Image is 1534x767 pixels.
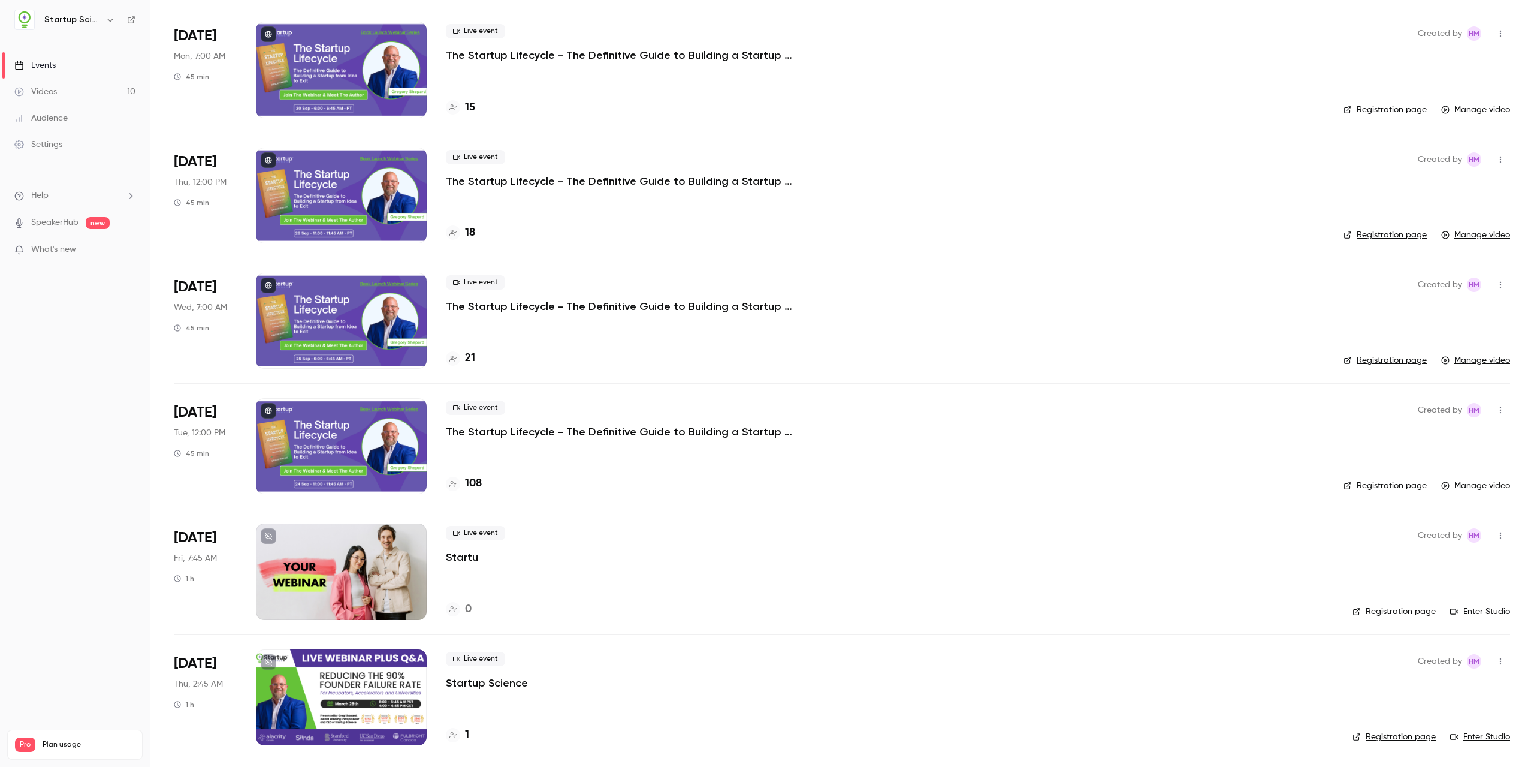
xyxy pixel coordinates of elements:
[446,48,805,62] a: The Startup Lifecycle - The Definitive Guide to Building a Startup from Idea to Exit
[174,654,216,673] span: [DATE]
[174,449,209,458] div: 45 min
[121,245,135,255] iframe: Noticeable Trigger
[1467,528,1481,543] span: Hassan Mahmood
[1469,26,1479,41] span: HM
[86,217,110,229] span: new
[1343,104,1427,116] a: Registration page
[174,398,237,494] div: Sep 24 Tue, 11:00 AM (America/Los Angeles)
[446,401,505,415] span: Live event
[446,299,805,314] a: The Startup Lifecycle - The Definitive Guide to Building a Startup from Idea to Exit
[14,139,62,151] div: Settings
[174,427,225,439] span: Tue, 12:00 PM
[465,476,482,492] h4: 108
[14,112,68,124] div: Audience
[1450,731,1510,743] a: Enter Studio
[174,152,216,172] span: [DATE]
[465,100,475,116] h4: 15
[31,216,78,229] a: SpeakerHub
[1467,278,1481,292] span: Hassan Mahmood
[174,649,237,745] div: Aug 29 Thu, 10:45 AM (Europe/Madrid)
[1441,229,1510,241] a: Manage video
[174,552,217,564] span: Fri, 7:45 AM
[1418,152,1462,167] span: Created by
[1441,104,1510,116] a: Manage video
[1418,403,1462,417] span: Created by
[174,198,209,207] div: 45 min
[31,243,76,256] span: What's new
[174,22,237,118] div: Sep 30 Mon, 6:00 AM (America/Los Angeles)
[43,740,135,750] span: Plan usage
[14,190,135,202] li: help-dropdown-opener
[446,174,805,188] a: The Startup Lifecycle - The Definitive Guide to Building a Startup from Idea to Exit
[1467,152,1481,167] span: Hassan Mahmood
[446,727,469,743] a: 1
[465,225,475,241] h4: 18
[446,526,505,540] span: Live event
[174,700,194,709] div: 1 h
[14,59,56,71] div: Events
[174,524,237,619] div: Sep 6 Fri, 3:45 PM (Europe/Madrid)
[174,72,209,82] div: 45 min
[446,601,472,618] a: 0
[174,302,227,314] span: Wed, 7:00 AM
[15,10,34,29] img: Startup Science
[1467,654,1481,669] span: Hassan Mahmood
[446,425,805,439] a: The Startup Lifecycle - The Definitive Guide to Building a Startup from Idea to Exit
[1343,480,1427,492] a: Registration page
[1469,152,1479,167] span: HM
[1418,26,1462,41] span: Created by
[1469,654,1479,669] span: HM
[1467,403,1481,417] span: Hassan Mahmood
[1418,654,1462,669] span: Created by
[446,225,475,241] a: 18
[174,574,194,583] div: 1 h
[14,86,57,98] div: Videos
[1469,278,1479,292] span: HM
[465,727,469,743] h4: 1
[1343,354,1427,366] a: Registration page
[446,476,482,492] a: 108
[1467,26,1481,41] span: Hassan Mahmood
[446,676,528,690] a: Startup Science
[174,26,216,46] span: [DATE]
[446,350,475,366] a: 21
[31,190,49,202] span: Help
[1418,528,1462,543] span: Created by
[174,403,216,422] span: [DATE]
[174,323,209,333] div: 45 min
[446,275,505,290] span: Live event
[1441,480,1510,492] a: Manage video
[446,100,475,116] a: 15
[1352,731,1436,743] a: Registration page
[1450,606,1510,618] a: Enter Studio
[44,14,101,26] h6: Startup Science
[446,652,505,666] span: Live event
[174,678,223,690] span: Thu, 2:45 AM
[174,278,216,297] span: [DATE]
[1469,403,1479,417] span: HM
[1469,528,1479,543] span: HM
[1441,354,1510,366] a: Manage video
[465,350,475,366] h4: 21
[465,601,472,618] h4: 0
[174,148,237,243] div: Sep 26 Thu, 11:00 AM (America/Los Angeles)
[174,50,225,62] span: Mon, 7:00 AM
[1343,229,1427,241] a: Registration page
[446,550,478,564] a: Startu
[15,738,35,752] span: Pro
[1352,606,1436,618] a: Registration page
[174,273,237,369] div: Sep 25 Wed, 6:00 AM (America/Los Angeles)
[174,528,216,548] span: [DATE]
[1418,278,1462,292] span: Created by
[446,150,505,164] span: Live event
[174,176,227,188] span: Thu, 12:00 PM
[446,24,505,38] span: Live event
